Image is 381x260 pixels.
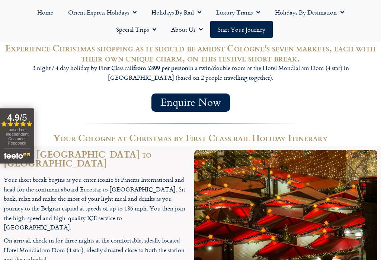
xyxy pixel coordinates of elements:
[209,4,268,21] a: Luxury Trains
[4,133,377,142] h2: Your Cologne at Christmas by First Class rail Holiday Itinerary
[61,4,144,21] a: Orient Express Holidays
[4,43,377,63] h2: Experience Christmas shopping as it should be amidst Cologne’s seven markets, each with their own...
[164,21,210,38] a: About Us
[4,4,377,38] nav: Menu
[4,150,187,168] h2: Day 1 – [GEOGRAPHIC_DATA] to [GEOGRAPHIC_DATA]
[109,21,164,38] a: Special Trips
[268,4,352,21] a: Holidays by Destination
[144,4,209,21] a: Holidays by Rail
[151,93,230,112] a: Enquire Now
[210,21,273,38] a: Start your Journey
[4,175,187,232] p: Your short break begins as you enter iconic St Pancras International and head for the continent a...
[133,63,188,72] strong: from £899 per person
[30,4,61,21] a: Home
[160,98,221,107] span: Enquire Now
[4,63,377,82] p: 3 night / 4 day holiday by First Class rail in a twin/double room at the Hotel Mondial am Dom (4 ...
